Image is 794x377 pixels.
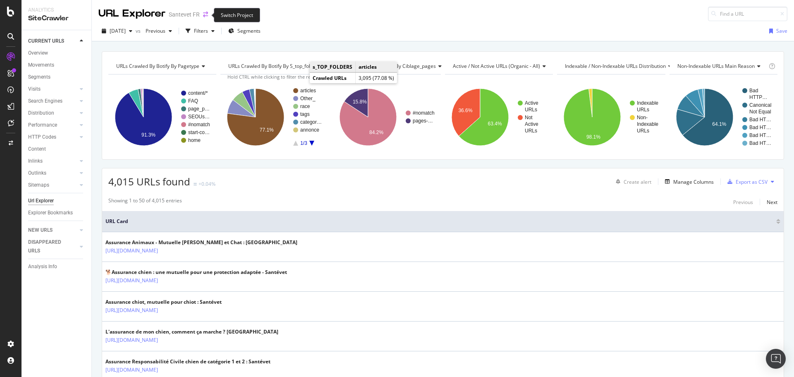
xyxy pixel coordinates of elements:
text: 1/3 [300,140,307,146]
a: DISAPPEARED URLS [28,238,77,255]
td: articles [356,62,397,72]
h4: URLs Crawled By Botify By s_top_folders [227,60,333,73]
div: A chart. [445,81,552,153]
div: Url Explorer [28,197,54,205]
span: URL Card [105,218,774,225]
div: 🐕Assurance chien : une mutuelle pour une protection adaptée - Santévet [105,269,287,276]
h4: Indexable / Non-Indexable URLs Distribution [563,60,678,73]
text: #nomatch [413,110,435,116]
h4: Non-Indexable URLs Main Reason [676,60,767,73]
text: start-co… [188,130,210,135]
a: Distribution [28,109,77,118]
text: tags [300,111,310,117]
svg: A chart. [333,81,440,153]
svg: A chart. [557,81,664,153]
svg: A chart. [670,81,777,153]
text: Indexable [637,121,658,127]
text: pages-… [413,118,433,124]
h4: URLs Crawled By Botify By ciblage_pages [339,60,448,73]
button: Create alert [612,175,651,188]
div: L'assurance de mon chien, comment ça marche ? [GEOGRAPHIC_DATA] [105,328,278,336]
text: categor… [300,119,322,125]
td: Crawled URLs [310,73,356,84]
td: s_TOP_FOLDERS [310,62,356,72]
div: Inlinks [28,157,43,166]
button: Previous [733,197,753,207]
text: Bad HT… [749,140,771,146]
svg: A chart. [108,81,215,153]
text: annonce [300,127,319,133]
text: Not [525,115,533,120]
div: HTTP Codes [28,133,56,142]
div: +0.04% [198,180,215,187]
button: Next [767,197,777,207]
a: [URL][DOMAIN_NAME] [105,306,158,315]
text: 15.8% [353,99,367,105]
button: Segments [225,24,264,38]
text: URLs [637,107,649,113]
div: Sitemaps [28,181,49,190]
div: arrow-right-arrow-left [203,12,208,17]
a: HTTP Codes [28,133,77,142]
span: vs [136,27,142,34]
text: 36.6% [458,108,472,113]
text: 64.1% [712,121,726,127]
td: 3,095 (77.08 %) [356,73,397,84]
div: Showing 1 to 50 of 4,015 entries [108,197,182,207]
text: Not Equal [749,109,771,115]
text: Active [525,100,538,106]
a: Visits [28,85,77,94]
h4: Active / Not Active URLs [451,60,552,73]
text: HTTP… [749,94,767,100]
div: Movements [28,61,54,70]
button: Manage Columns [662,177,714,187]
span: Segments [237,27,261,34]
span: Indexable / Non-Indexable URLs distribution [565,62,666,70]
a: Analysis Info [28,262,86,271]
text: Indexable [637,100,658,106]
div: Search Engines [28,97,62,106]
button: Filters [182,24,218,38]
div: Analytics [28,7,85,14]
div: Previous [733,199,753,206]
span: Non-Indexable URLs Main Reason [677,62,755,70]
div: Content [28,145,46,154]
text: Other_ [300,96,316,101]
text: race [300,103,310,109]
a: Url Explorer [28,197,86,205]
span: Hold CTRL while clicking to filter the report. [227,74,321,80]
div: Assurance Animaux - Mutuelle [PERSON_NAME] et Chat : [GEOGRAPHIC_DATA] [105,239,297,246]
a: Search Engines [28,97,77,106]
text: URLs [525,128,537,134]
div: Save [776,27,787,34]
text: Bad HT… [749,125,771,130]
button: [DATE] [98,24,136,38]
input: Find a URL [708,7,787,21]
div: Export as CSV [736,178,768,185]
button: Export as CSV [724,175,768,188]
a: Overview [28,49,86,58]
text: 84.2% [369,130,383,135]
span: Previous [142,27,165,34]
a: Explorer Bookmarks [28,209,86,217]
div: Overview [28,49,48,58]
span: Active / Not Active URLs (organic - all) [453,62,540,70]
text: Bad HT… [749,132,771,138]
div: Manage Columns [673,178,714,185]
div: SiteCrawler [28,14,85,23]
text: articles [300,88,316,94]
text: home [188,137,201,143]
a: [URL][DOMAIN_NAME] [105,366,158,374]
div: NEW URLS [28,226,53,235]
div: Filters [194,27,208,34]
h4: URLs Crawled By Botify By pagetype [115,60,212,73]
div: Performance [28,121,57,130]
a: Segments [28,73,86,82]
div: Assurance chiot, mutuelle pour chiot : Santévet [105,298,222,306]
div: DISAPPEARED URLS [28,238,70,255]
div: Distribution [28,109,54,118]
